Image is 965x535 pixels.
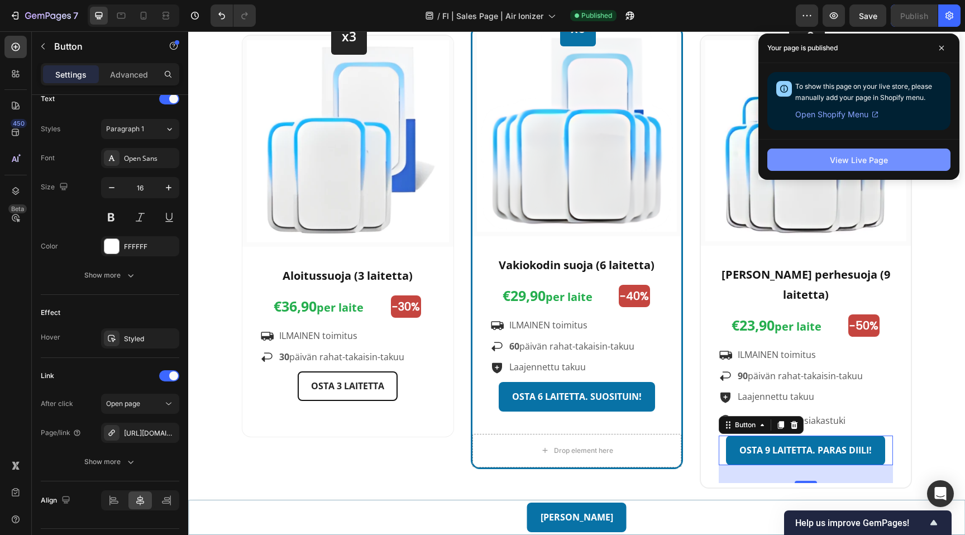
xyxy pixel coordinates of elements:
strong: [PERSON_NAME] perhesuoja (9 laitetta) [533,236,702,271]
p: ILMAINEN toimitus [91,297,169,313]
button: Open page [101,394,179,414]
div: Open Sans [124,154,176,164]
span: / [437,10,440,22]
strong: OSTA 9 LAITETTA. PARAS DIILI! [551,413,684,425]
div: Rich Text Editor. Editing area: main [352,478,425,494]
div: Publish [900,10,928,22]
strong: 60 [321,309,331,321]
span: To show this page on your live store, please manually add your page in Shopify menu. [795,82,932,102]
p: ILMAINEN toimitus [321,286,399,302]
p: päivän rahat-takaisin-takuu [321,307,446,323]
p: ILMAINEN toimitus [550,316,628,332]
a: OSTA 9 LAITETTA. PARAS DIILI! [538,404,697,434]
button: Show more [41,452,179,472]
strong: [PERSON_NAME] [352,480,425,492]
span: €36,90 [85,265,128,284]
p: Omistautunut asiakastuki [550,381,657,398]
p: päivän rahat-takaisin-takuu [91,318,216,334]
span: €29,90 [314,255,357,274]
span: €23,90 [543,284,586,303]
iframe: Design area [188,31,965,535]
strong: Vakiokodin suoja (6 laitetta) [310,226,466,241]
a: OSTA 6 LAITETTA. SUOSITUIN! [310,351,467,380]
button: Paragraph 1 [101,119,179,139]
div: 450 [11,119,27,128]
div: Undo/Redo [211,4,256,27]
div: Open Intercom Messenger [927,480,954,507]
strong: 30 [91,319,101,332]
div: Beta [8,204,27,213]
img: bundle-6.png [289,1,489,200]
span: Paragraph 1 [106,124,144,134]
p: -30% [204,265,232,285]
img: bundle-3.png [59,9,261,211]
a: OSTA 3 LAITETTA [109,340,209,370]
div: Styles [41,124,60,134]
span: per laite [357,258,404,273]
div: Drop element here [366,415,425,424]
button: 7 [4,4,83,27]
span: Published [581,11,612,21]
strong: OSTA 6 LAITETTA. SUOSITUIN! [324,359,453,371]
p: -40% [432,255,461,275]
div: FFFFFF [124,242,176,252]
div: Color [41,241,58,251]
img: gempages_579639466876994132-4933577f-6be8-4e2f-b14c-e6dda0213983.png [517,9,718,210]
div: Button [544,389,570,399]
div: After click [41,399,73,409]
div: Text [41,94,55,104]
p: Button [54,40,149,53]
span: Save [859,11,877,21]
button: Publish [891,4,938,27]
a: Rich Text Editor. Editing area: main [339,471,438,501]
div: Size [41,180,70,195]
strong: Aloitussuoja (3 laitetta) [94,237,224,252]
span: per laite [586,288,633,303]
span: Help us improve GemPages! [795,518,927,528]
strong: 90 [550,338,560,351]
button: Save [849,4,886,27]
p: Laajennettu takuu [550,357,626,374]
span: per laite [128,269,175,284]
p: Advanced [110,69,148,80]
div: Show more [84,456,136,467]
p: Settings [55,69,87,80]
div: Page/link [41,428,82,438]
p: -50% [661,284,690,304]
div: Styled [124,334,176,344]
strong: OSTA 3 LAITETTA [123,348,196,361]
div: Font [41,153,55,163]
div: [URL][DOMAIN_NAME] [124,428,176,438]
p: 7 [73,9,78,22]
p: Laajennettu takuu [321,328,398,344]
span: Open Shopify Menu [795,108,868,121]
div: Hover [41,332,60,342]
p: Your page is published [767,42,838,54]
div: Link [41,371,54,381]
div: Align [41,493,73,508]
button: Show survey - Help us improve GemPages! [795,516,940,529]
button: Show more [41,265,179,285]
div: View Live Page [830,154,888,166]
p: päivän rahat-takaisin-takuu [550,337,675,353]
span: FI | Sales Page | Air Ionizer [442,10,543,22]
span: Open page [106,399,140,408]
div: Show more [84,270,136,281]
button: View Live Page [767,149,950,171]
div: Effect [41,308,60,318]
